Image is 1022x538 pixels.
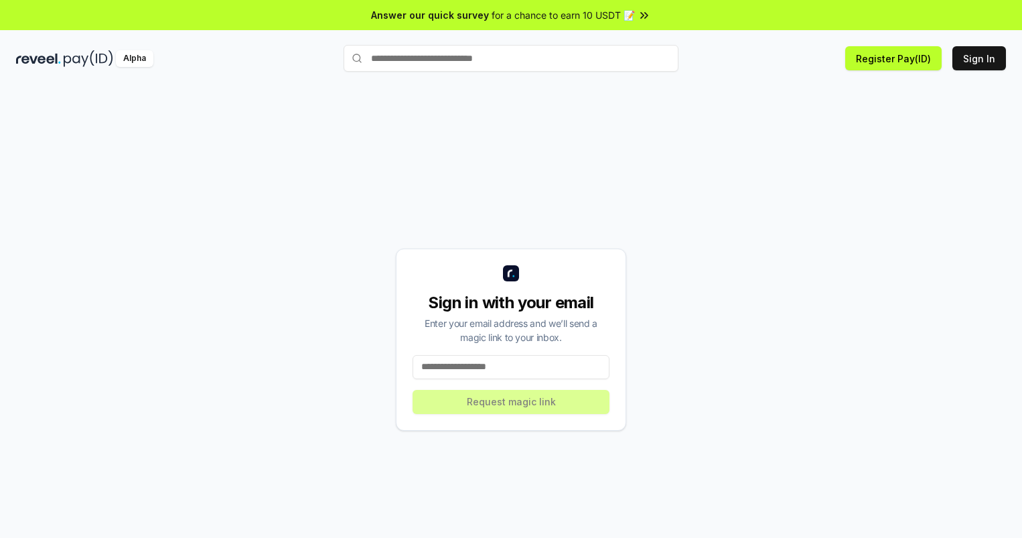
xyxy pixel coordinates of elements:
button: Register Pay(ID) [845,46,942,70]
img: pay_id [64,50,113,67]
img: reveel_dark [16,50,61,67]
span: Answer our quick survey [371,8,489,22]
img: logo_small [503,265,519,281]
div: Enter your email address and we’ll send a magic link to your inbox. [413,316,609,344]
div: Sign in with your email [413,292,609,314]
span: for a chance to earn 10 USDT 📝 [492,8,635,22]
button: Sign In [952,46,1006,70]
div: Alpha [116,50,153,67]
